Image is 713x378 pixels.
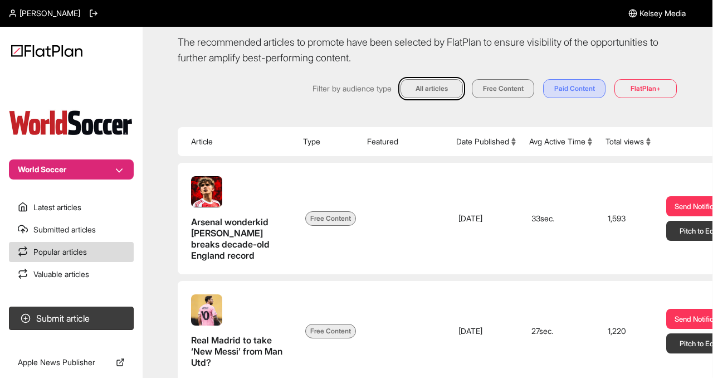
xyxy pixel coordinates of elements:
button: All articles [401,79,463,98]
a: Arsenal wonderkid [PERSON_NAME] breaks decade-old England record [191,176,287,261]
span: Real Madrid to take ‘New Messi’ from Man Utd? [191,335,282,368]
button: Date Published [456,136,516,147]
img: Real Madrid to take ‘New Messi’ from Man Utd? [191,294,222,326]
span: Filter by audience type [312,83,392,94]
td: 1,593 [599,163,657,274]
img: Publication Logo [9,109,134,137]
p: The recommended articles to promote have been selected by FlatPlan to ensure visibility of the op... [178,35,677,66]
a: Valuable articles [9,264,134,284]
a: Real Madrid to take ‘New Messi’ from Man Utd? [191,294,287,368]
span: Free Content [305,324,356,338]
button: Total views [605,136,651,147]
a: [PERSON_NAME] [8,8,80,19]
button: Free Content [472,79,534,98]
span: Kelsey Media [639,8,686,19]
img: Logo [11,45,82,57]
td: [DATE] [450,163,522,274]
button: Paid Content [543,79,605,98]
td: 33 sec. [522,163,599,274]
a: Latest articles [9,197,134,217]
button: Submit article [9,307,134,330]
th: Type [296,127,360,156]
th: Article [178,127,296,156]
button: FlatPlan+ [614,79,677,98]
a: Submitted articles [9,220,134,240]
img: Arsenal wonderkid Max Dowman breaks decade-old England record [191,176,222,207]
th: Featured [360,127,450,156]
span: Real Madrid to take ‘New Messi’ from Man Utd? [191,335,287,368]
span: Free Content [305,211,356,226]
span: [PERSON_NAME] [19,8,80,19]
a: Popular articles [9,242,134,262]
a: Apple News Publisher [9,352,134,372]
span: Arsenal wonderkid Max Dowman breaks decade-old England record [191,216,287,261]
button: World Soccer [9,159,134,180]
button: Avg Active Time [529,136,592,147]
span: Arsenal wonderkid [PERSON_NAME] breaks decade-old England record [191,216,270,261]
